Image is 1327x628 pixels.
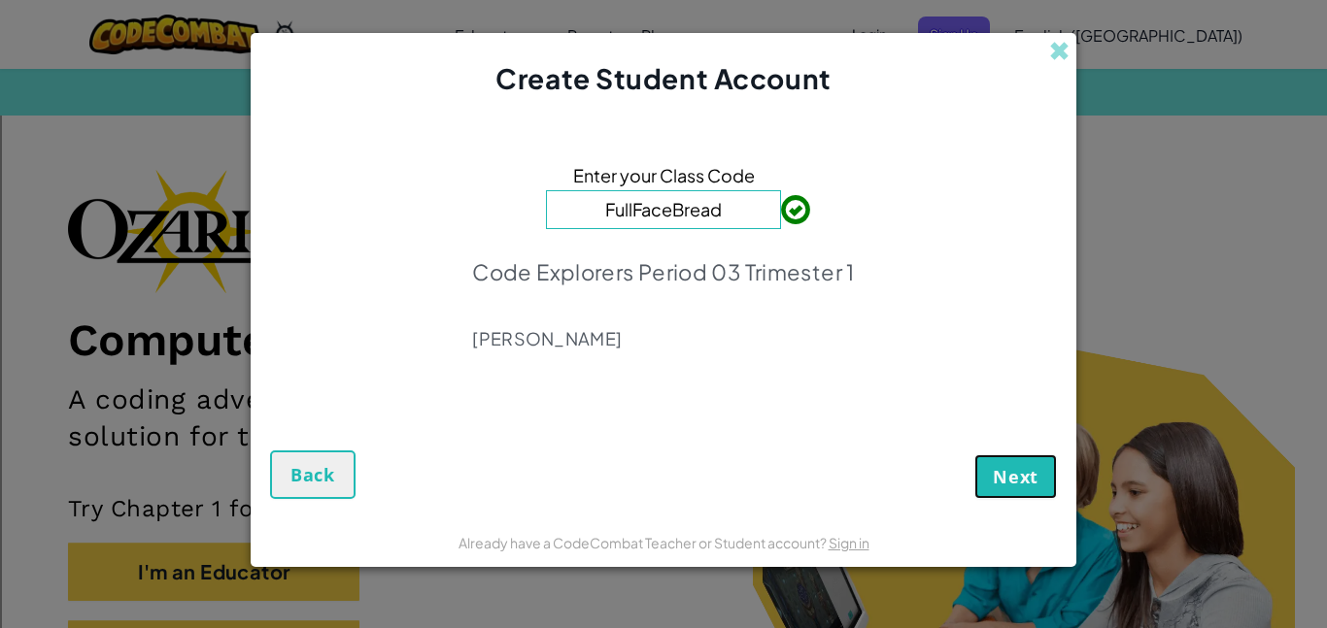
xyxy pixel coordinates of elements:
span: Already have a CodeCombat Teacher or Student account? [459,534,829,551]
div: Sort A > Z [8,8,1319,25]
span: Enter your Class Code [573,161,755,189]
span: Back [290,463,335,486]
div: Move To ... [8,130,1319,148]
span: Next [993,465,1038,488]
div: Options [8,78,1319,95]
button: Next [974,454,1057,499]
div: Rename [8,113,1319,130]
div: Sort New > Old [8,25,1319,43]
div: Move To ... [8,43,1319,60]
p: Code Explorers Period 03 Trimester 1 [472,258,854,285]
div: Delete [8,60,1319,78]
div: Sign out [8,95,1319,113]
span: Create Student Account [495,61,831,95]
p: [PERSON_NAME] [472,327,854,350]
button: Back [270,450,356,499]
a: Sign in [829,534,869,551]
